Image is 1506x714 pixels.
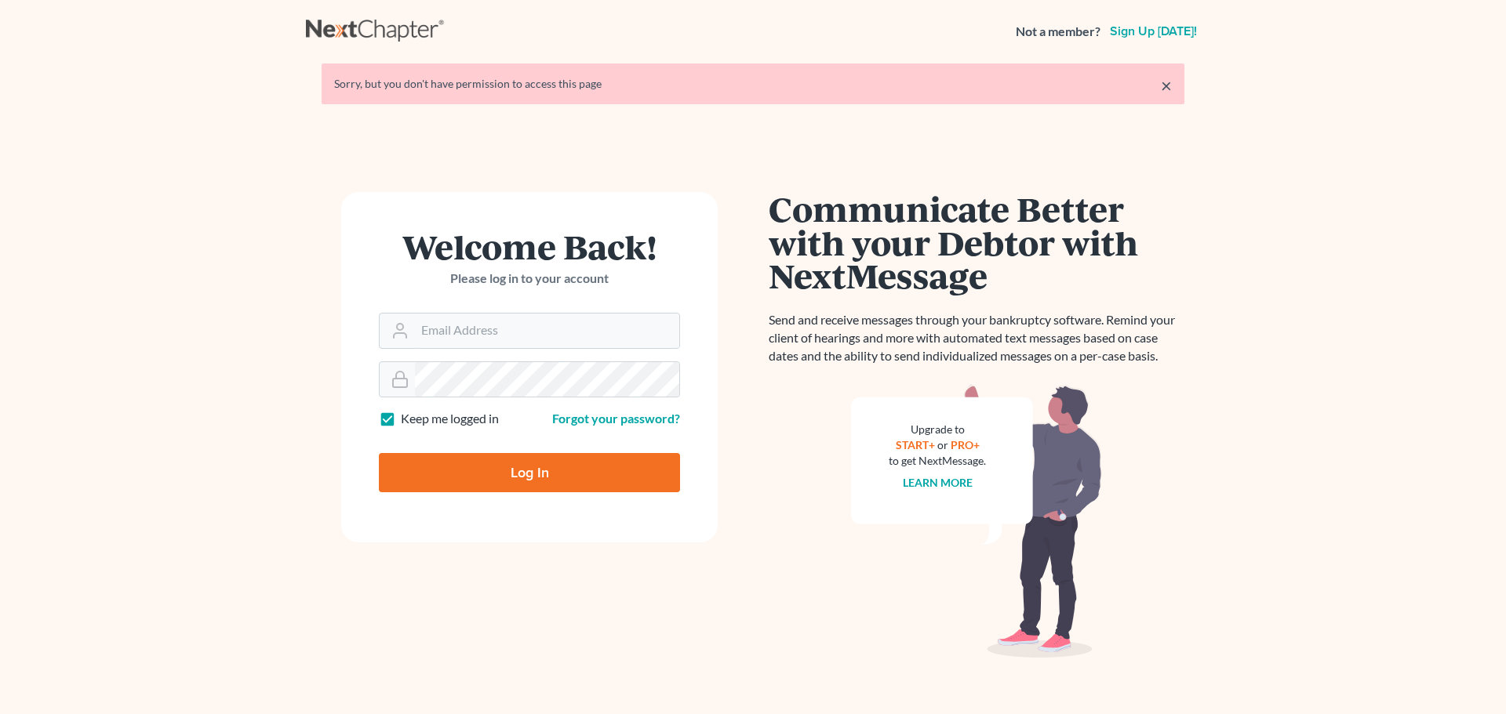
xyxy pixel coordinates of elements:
a: Forgot your password? [552,411,680,426]
strong: Not a member? [1016,23,1100,41]
p: Send and receive messages through your bankruptcy software. Remind your client of hearings and mo... [769,311,1184,365]
a: Sign up [DATE]! [1107,25,1200,38]
a: Learn more [903,476,973,489]
a: PRO+ [951,438,980,451]
img: nextmessage_bg-59042aed3d76b12b5cd301f8e5b87938c9018125f34e5fa2b7a6b67550977c72.svg [851,384,1102,658]
label: Keep me logged in [401,410,499,428]
input: Email Address [415,314,679,348]
span: or [937,438,948,451]
h1: Communicate Better with your Debtor with NextMessage [769,192,1184,292]
div: to get NextMessage. [889,453,986,469]
h1: Welcome Back! [379,230,680,263]
div: Sorry, but you don't have permission to access this page [334,76,1172,92]
input: Log In [379,453,680,492]
div: Upgrade to [889,422,986,437]
a: × [1161,76,1172,95]
p: Please log in to your account [379,270,680,288]
a: START+ [896,438,935,451]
